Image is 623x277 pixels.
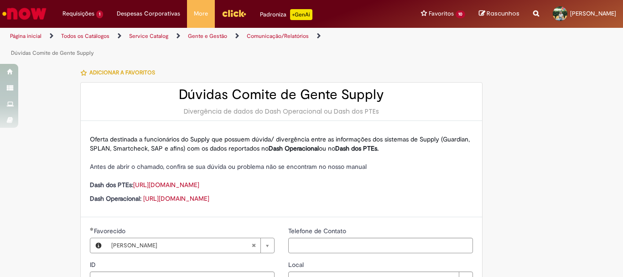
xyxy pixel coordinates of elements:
button: Adicionar a Favoritos [80,63,160,82]
a: [URL][DOMAIN_NAME] [133,181,199,189]
a: Service Catalog [129,32,168,40]
span: Obrigatório Preenchido [90,227,94,231]
div: Padroniza [260,9,312,20]
strong: Dash Operacional [269,144,319,152]
input: Telefone de Contato [288,238,473,253]
ul: Trilhas de página [7,28,409,62]
div: Divergência de dados do Dash Operacional ou Dash dos PTEs [90,107,473,116]
strong: Dash dos PTEs. [335,144,379,152]
p: +GenAi [290,9,312,20]
a: Rascunhos [479,10,519,18]
strong: Dash dos PTEs: [90,181,133,189]
a: Comunicação/Relatórios [247,32,309,40]
span: [PERSON_NAME] [570,10,616,17]
span: Favorecido, Mariana Da Cunha Heringer Borges [94,227,127,235]
span: [PERSON_NAME] [111,238,251,253]
img: ServiceNow [1,5,48,23]
abbr: Limpar campo Favorecido [247,238,260,253]
a: [PERSON_NAME]Limpar campo Favorecido [107,238,274,253]
a: Gente e Gestão [188,32,227,40]
span: Rascunhos [487,9,519,18]
strong: Dash Operacional: [90,194,141,203]
span: Antes de abrir o chamado, confira se sua dúvida ou problema não se encontram no nosso manual [90,162,367,171]
span: Favoritos [429,9,454,18]
span: 10 [456,10,465,18]
span: Local [288,261,306,269]
span: Despesas Corporativas [117,9,180,18]
span: Telefone de Contato [288,227,348,235]
span: Oferta destinada a funcionários do Supply que possuem dúvida/ divergência entre as informações do... [90,135,470,152]
button: Favorecido, Visualizar este registro Mariana Da Cunha Heringer Borges [90,238,107,253]
a: Dúvidas Comite de Gente Supply [11,49,94,57]
img: click_logo_yellow_360x200.png [222,6,246,20]
span: ID [90,261,98,269]
a: Todos os Catálogos [61,32,109,40]
span: 1 [96,10,103,18]
span: Adicionar a Favoritos [89,69,155,76]
span: More [194,9,208,18]
h2: Dúvidas Comite de Gente Supply [90,87,473,102]
span: Requisições [62,9,94,18]
a: Página inicial [10,32,42,40]
a: [URL][DOMAIN_NAME] [143,194,209,203]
